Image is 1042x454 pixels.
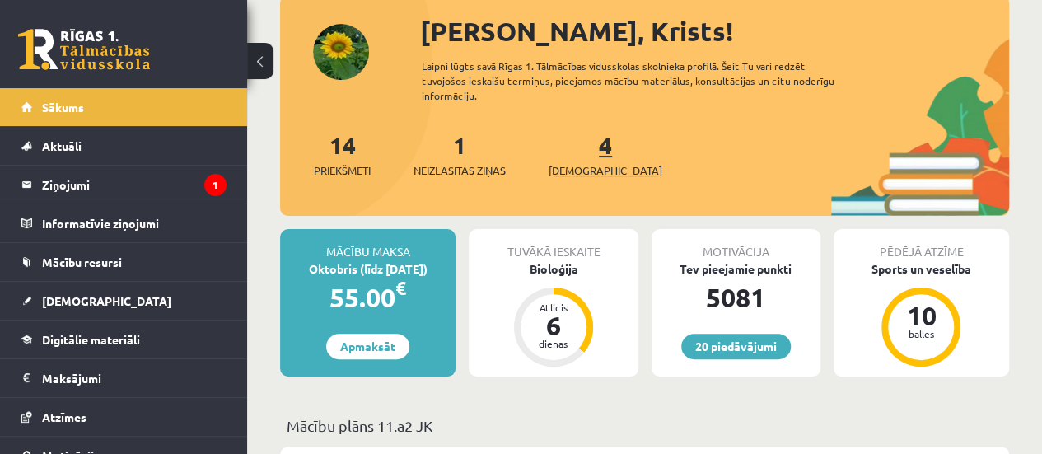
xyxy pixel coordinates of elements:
span: [DEMOGRAPHIC_DATA] [42,293,171,308]
legend: Ziņojumi [42,166,227,204]
span: Digitālie materiāli [42,332,140,347]
div: Oktobris (līdz [DATE]) [280,260,456,278]
a: 20 piedāvājumi [681,334,791,359]
a: Apmaksāt [326,334,409,359]
div: 6 [529,312,578,339]
div: [PERSON_NAME], Krists! [420,12,1009,51]
a: Mācību resursi [21,243,227,281]
div: Laipni lūgts savā Rīgas 1. Tālmācības vidusskolas skolnieka profilā. Šeit Tu vari redzēt tuvojošo... [422,59,859,103]
span: Atzīmes [42,410,86,424]
div: Tuvākā ieskaite [469,229,638,260]
p: Mācību plāns 11.a2 JK [287,414,1002,437]
div: 10 [896,302,946,329]
a: Ziņojumi1 [21,166,227,204]
div: 55.00 [280,278,456,317]
span: Mācību resursi [42,255,122,269]
a: Rīgas 1. Tālmācības vidusskola [18,29,150,70]
div: dienas [529,339,578,349]
div: balles [896,329,946,339]
i: 1 [204,174,227,196]
a: Sākums [21,88,227,126]
div: Tev pieejamie punkti [652,260,820,278]
span: Sākums [42,100,84,115]
div: Bioloģija [469,260,638,278]
a: Sports un veselība 10 balles [834,260,1009,369]
a: 4[DEMOGRAPHIC_DATA] [549,130,662,179]
a: 1Neizlasītās ziņas [414,130,506,179]
span: [DEMOGRAPHIC_DATA] [549,162,662,179]
a: Maksājumi [21,359,227,397]
div: Pēdējā atzīme [834,229,1009,260]
div: Mācību maksa [280,229,456,260]
div: Sports un veselība [834,260,1009,278]
a: 14Priekšmeti [314,130,371,179]
a: Atzīmes [21,398,227,436]
span: € [395,276,406,300]
span: Neizlasītās ziņas [414,162,506,179]
a: [DEMOGRAPHIC_DATA] [21,282,227,320]
a: Informatīvie ziņojumi [21,204,227,242]
a: Bioloģija Atlicis 6 dienas [469,260,638,369]
legend: Maksājumi [42,359,227,397]
div: Atlicis [529,302,578,312]
a: Aktuāli [21,127,227,165]
a: Digitālie materiāli [21,321,227,358]
legend: Informatīvie ziņojumi [42,204,227,242]
span: Priekšmeti [314,162,371,179]
div: Motivācija [652,229,820,260]
span: Aktuāli [42,138,82,153]
div: 5081 [652,278,820,317]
